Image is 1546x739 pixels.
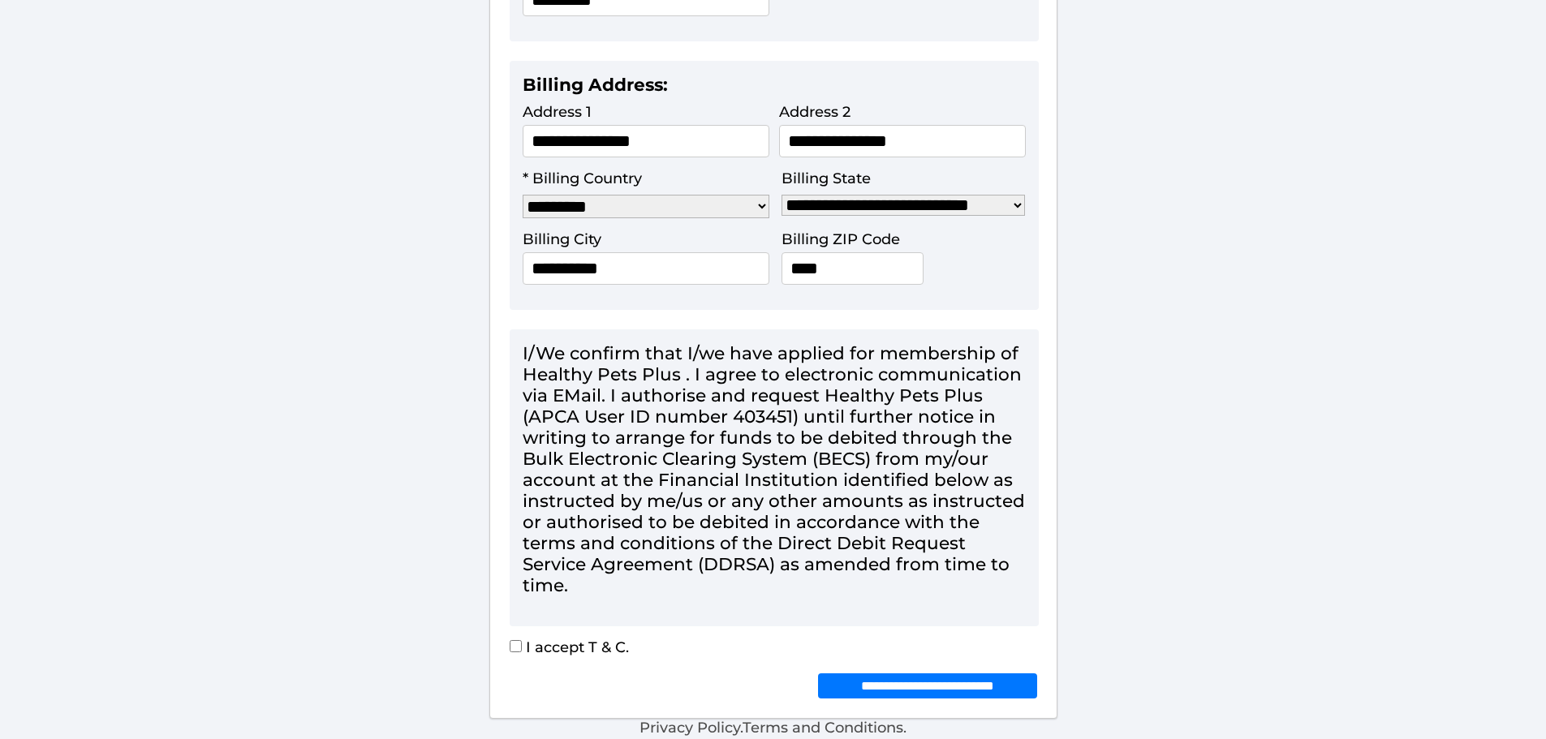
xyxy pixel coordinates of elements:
a: Privacy Policy [640,719,740,737]
label: Billing City [523,230,601,248]
label: Billing State [782,170,871,187]
label: I accept T & C. [510,638,629,656]
input: I accept T & C. [510,640,522,652]
a: Terms and Conditions [743,719,903,737]
div: I/We confirm that I/we have applied for membership of Healthy Pets Plus . I agree to electronic c... [523,342,1026,595]
h2: Billing Address: [523,74,1026,103]
label: Billing ZIP Code [782,230,900,248]
label: * Billing Country [523,170,642,187]
label: Address 2 [779,103,851,121]
label: Address 1 [523,103,592,121]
